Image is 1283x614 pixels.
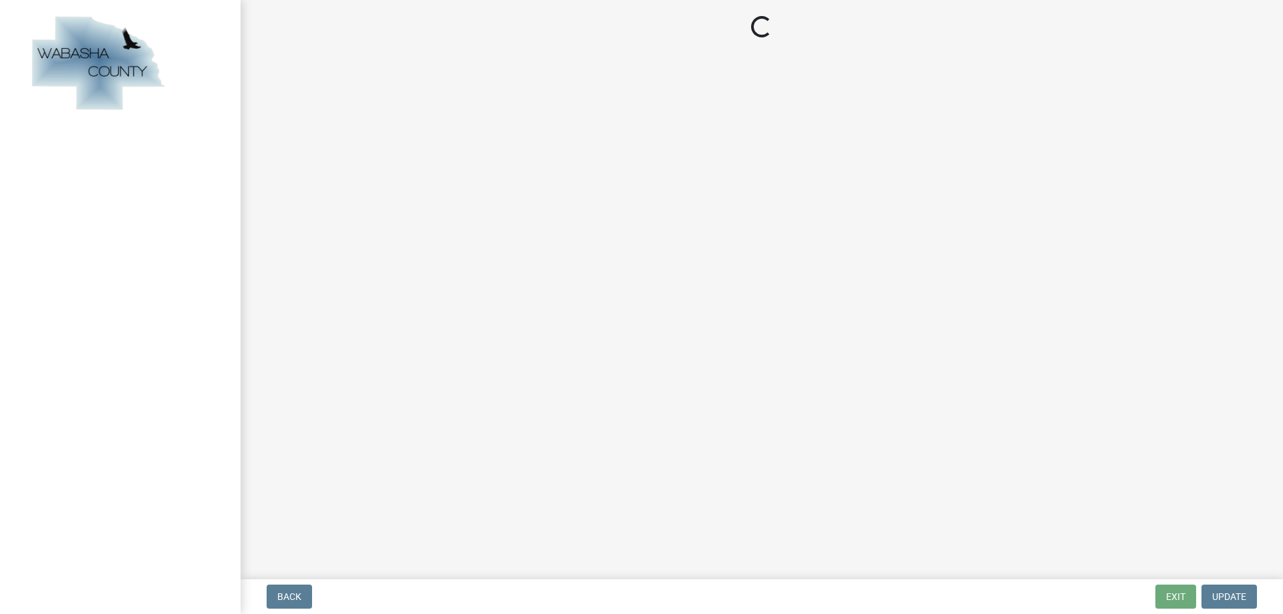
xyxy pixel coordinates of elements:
span: Update [1212,591,1246,602]
button: Update [1201,585,1257,609]
button: Back [267,585,312,609]
button: Exit [1155,585,1196,609]
span: Back [277,591,301,602]
img: Wabasha County, Minnesota [27,14,168,114]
